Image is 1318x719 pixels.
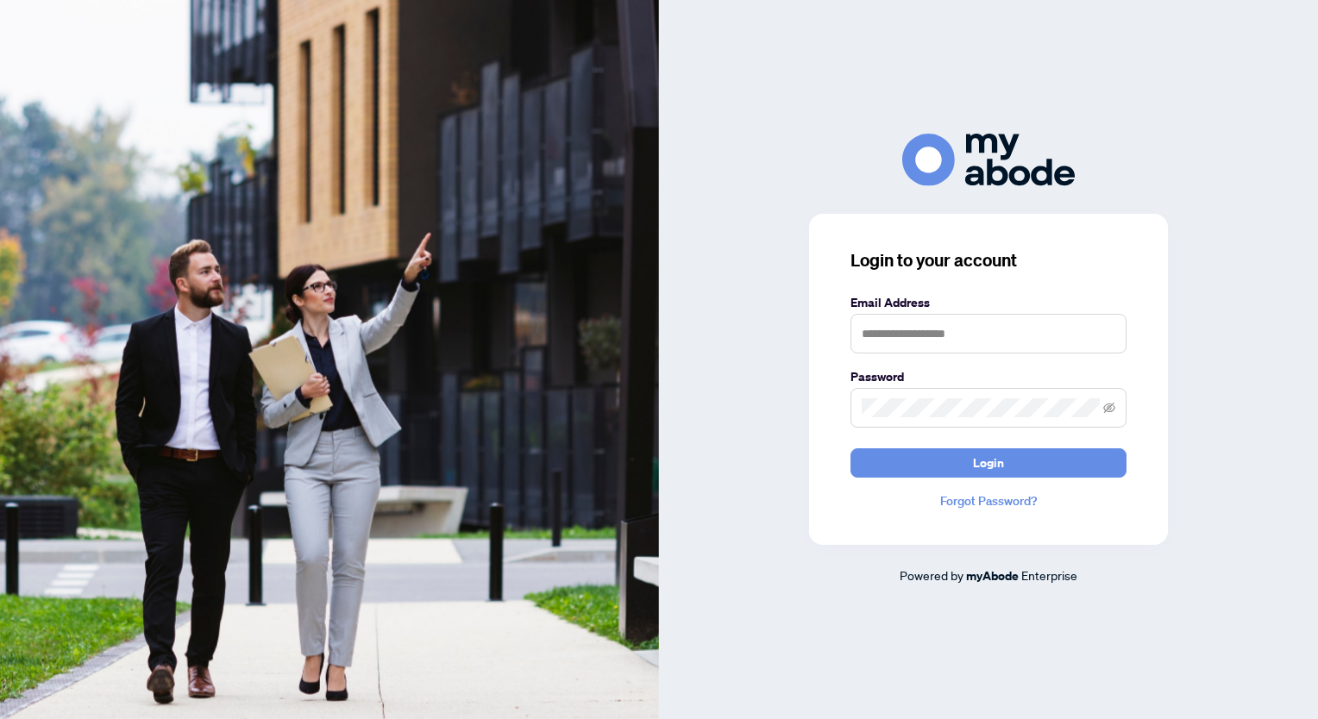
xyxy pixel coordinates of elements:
[850,491,1127,510] a: Forgot Password?
[1021,567,1077,583] span: Enterprise
[850,367,1127,386] label: Password
[850,248,1127,272] h3: Login to your account
[850,293,1127,312] label: Email Address
[966,566,1019,585] a: myAbode
[1103,402,1115,414] span: eye-invisible
[902,134,1075,186] img: ma-logo
[900,567,963,583] span: Powered by
[850,448,1127,478] button: Login
[973,449,1004,477] span: Login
